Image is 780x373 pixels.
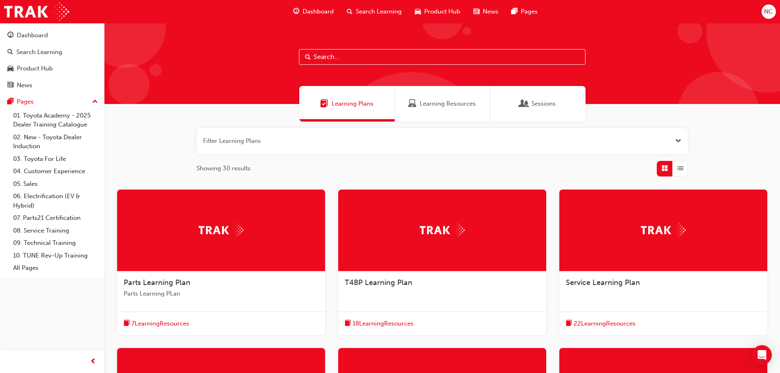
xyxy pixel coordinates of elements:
[10,262,101,274] a: All Pages
[10,249,101,262] a: 10. TUNE Rev-Up Training
[3,78,101,93] a: News
[415,7,421,17] span: car-icon
[10,212,101,224] a: 07. Parts21 Certification
[345,319,351,329] span: book-icon
[10,153,101,165] a: 03. Toyota For Life
[293,7,299,17] span: guage-icon
[483,7,498,16] span: News
[10,237,101,249] a: 09. Technical Training
[408,99,416,109] span: Learning Resources
[677,164,683,173] span: List
[3,94,101,109] button: Pages
[299,86,395,122] a: Learning PlansLearning Plans
[762,5,776,19] button: NC
[299,49,586,65] input: Search...
[7,49,13,56] span: search-icon
[7,82,14,89] span: news-icon
[199,224,244,236] img: Trak
[17,31,48,40] div: Dashboard
[124,319,189,329] button: book-icon7LearningResources
[17,64,53,73] div: Product Hub
[531,99,556,109] span: Sessions
[320,99,328,109] span: Learning Plans
[395,86,490,122] a: Learning ResourcesLearning Resources
[10,224,101,237] a: 08. Service Training
[424,7,460,16] span: Product Hub
[305,52,311,62] span: Search
[3,61,101,76] a: Product Hub
[287,3,340,20] a: guage-iconDashboard
[559,190,767,335] a: TrakService Learning Planbook-icon22LearningResources
[420,224,465,236] img: Trak
[675,136,681,146] button: Open the filter
[420,99,476,109] span: Learning Resources
[124,278,190,287] span: Parts Learning Plan
[7,32,14,39] span: guage-icon
[338,190,546,335] a: TrakT4BP Learning Planbook-icon18LearningResources
[353,319,414,328] span: 18 Learning Resources
[505,3,544,20] a: pages-iconPages
[408,3,467,20] a: car-iconProduct Hub
[641,224,686,236] img: Trak
[340,3,408,20] a: search-iconSearch Learning
[3,28,101,43] a: Dashboard
[16,47,62,57] div: Search Learning
[467,3,505,20] a: news-iconNews
[3,45,101,60] a: Search Learning
[7,65,14,72] span: car-icon
[117,190,325,335] a: TrakParts Learning PlanParts Learning PLanbook-icon7LearningResources
[124,289,319,298] span: Parts Learning PLan
[473,7,479,17] span: news-icon
[490,86,586,122] a: SessionsSessions
[356,7,402,16] span: Search Learning
[10,190,101,212] a: 06. Electrification (EV & Hybrid)
[197,164,251,173] span: Showing 30 results
[17,81,32,90] div: News
[574,319,635,328] span: 22 Learning Resources
[124,319,130,329] span: book-icon
[10,165,101,178] a: 04. Customer Experience
[303,7,334,16] span: Dashboard
[4,2,69,21] img: Trak
[345,278,412,287] span: T4BP Learning Plan
[10,109,101,131] a: 01. Toyota Academy - 2025 Dealer Training Catalogue
[347,7,353,17] span: search-icon
[332,99,373,109] span: Learning Plans
[566,319,635,329] button: book-icon22LearningResources
[92,97,98,107] span: up-icon
[764,7,773,16] span: NC
[662,164,668,173] span: Grid
[17,97,34,106] div: Pages
[10,131,101,153] a: 02. New - Toyota Dealer Induction
[752,345,772,365] div: Open Intercom Messenger
[511,7,518,17] span: pages-icon
[90,357,96,367] span: prev-icon
[3,26,101,94] button: DashboardSearch LearningProduct HubNews
[521,7,538,16] span: Pages
[345,319,414,329] button: book-icon18LearningResources
[7,98,14,106] span: pages-icon
[566,319,572,329] span: book-icon
[10,178,101,190] a: 05. Sales
[520,99,528,109] span: Sessions
[131,319,189,328] span: 7 Learning Resources
[566,278,640,287] span: Service Learning Plan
